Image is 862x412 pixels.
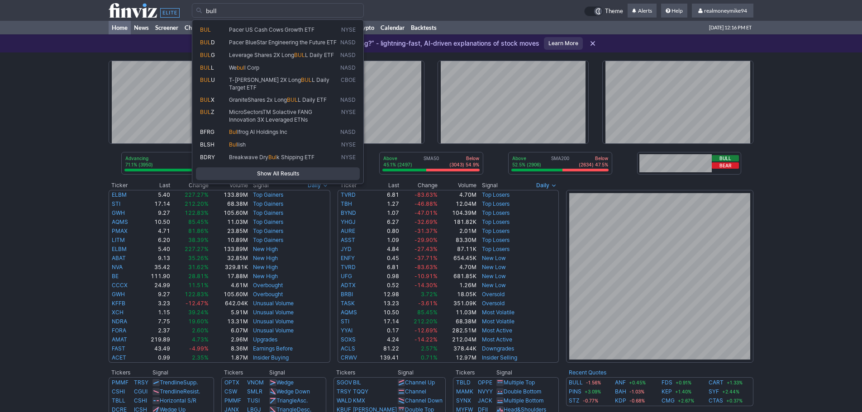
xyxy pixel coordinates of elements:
span: -83.63% [414,264,438,270]
th: Last [139,181,171,190]
span: NASD [340,128,356,136]
b: Recent Quotes [569,369,606,376]
td: 681.85K [438,272,477,281]
a: TriangleAsc. [276,397,308,404]
a: JACK [478,397,492,404]
a: Channel Down [405,397,443,404]
td: 133.89M [209,190,248,199]
a: SOXS [341,336,356,343]
span: NASD [340,96,356,104]
td: 0.45 [368,254,400,263]
a: ACET [112,354,126,361]
a: Screener [152,21,181,34]
span: BUL [200,52,211,58]
a: Most Volatile [482,318,514,325]
a: Overbought [253,282,283,289]
a: JYD [341,246,352,252]
span: GraniteShares 2x Long [229,96,287,103]
button: Signals interval [534,181,559,190]
a: SYF [709,387,719,396]
a: AQMS [112,218,128,225]
a: Top Losers [482,227,510,234]
input: Search [192,3,364,18]
a: New High [253,246,278,252]
button: Bull [712,155,739,161]
td: 35.42 [139,263,171,272]
p: Introducing “Why Is It Moving?” - lightning-fast, AI-driven explanations of stock moves [264,39,539,48]
th: Volume [209,181,248,190]
td: 0.98 [368,272,400,281]
a: AMAT [112,336,127,343]
a: ABAT [112,255,126,261]
span: L Daily ETF [298,96,327,103]
p: Below [579,155,608,161]
td: 4.71 [139,227,171,236]
a: AQMS [341,309,357,316]
a: BRBI [341,291,353,298]
a: Wedge Down [276,388,310,395]
span: NYSE [341,154,356,161]
a: TUSI [247,397,260,404]
span: Asc. [297,397,308,404]
a: Multiple Bottom [504,397,543,404]
div: Search [192,19,364,184]
a: SMLR [247,388,262,395]
a: TrendlineResist. [160,388,200,395]
td: 0.80 [368,227,400,236]
td: 133.89M [209,245,248,254]
span: Theme [605,6,623,16]
td: 6.27 [368,218,400,227]
a: Charts [181,21,205,34]
a: realmoneymike94 [692,4,753,18]
span: 31.62% [188,264,209,270]
p: (3043) 54.9% [449,161,479,168]
a: Top Losers [482,200,510,207]
a: GWH [112,291,125,298]
a: ELBM [112,191,127,198]
a: New Low [482,264,506,270]
a: TASK [341,300,355,307]
div: SMA50 [382,155,480,169]
a: Top Gainers [253,209,283,216]
a: TVRD [341,264,356,270]
td: 104.39M [438,208,477,218]
a: Double Bottom [504,388,541,395]
a: FORA [112,327,126,334]
a: Backtests [408,21,440,34]
a: STZ [569,396,580,405]
a: Unusual Volume [253,309,294,316]
td: 32.85M [209,254,248,263]
td: 68.38M [209,199,248,208]
a: Top Gainers [253,191,283,198]
a: Oversold [482,300,505,307]
a: KDP [615,396,626,405]
span: -46.88% [414,200,438,207]
span: NASD [340,52,356,59]
td: 1.07 [368,208,400,218]
span: -29.90% [414,237,438,243]
span: -10.91% [414,273,438,279]
span: NASD [340,64,356,72]
span: Signal [482,182,498,189]
span: BUL [200,109,211,115]
td: 181.82K [438,218,477,227]
a: FDS [662,378,672,387]
a: ADTX [341,282,356,289]
div: SMA200 [511,155,609,169]
p: Below [449,155,479,161]
a: CSW [224,388,237,395]
a: TBH [341,200,352,207]
span: Daily [536,181,549,190]
td: 6.81 [368,190,400,199]
a: Overbought [253,291,283,298]
a: TRSY [337,388,351,395]
a: TBLD [456,379,471,386]
a: WALD [337,397,352,404]
a: Most Active [482,327,512,334]
span: L Daily Target ETF [229,76,329,91]
a: ACLS [341,345,355,352]
span: -31.37% [414,227,438,234]
span: Z [211,109,214,115]
a: Most Volatile [482,309,514,316]
a: CART [709,378,724,387]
